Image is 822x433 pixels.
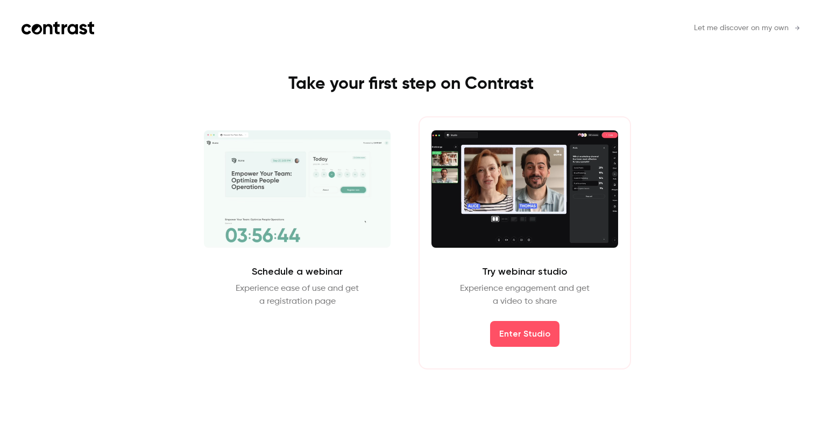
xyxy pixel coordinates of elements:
[236,282,359,308] p: Experience ease of use and get a registration page
[490,321,559,347] button: Enter Studio
[694,23,789,34] span: Let me discover on my own
[169,73,653,95] h1: Take your first step on Contrast
[460,282,590,308] p: Experience engagement and get a video to share
[252,265,343,278] h2: Schedule a webinar
[482,265,568,278] h2: Try webinar studio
